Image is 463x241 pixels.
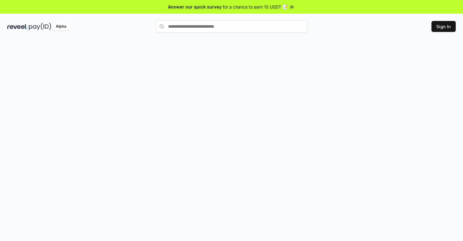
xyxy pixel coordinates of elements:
[223,4,288,10] span: for a chance to earn 10 USDT 📝
[168,4,221,10] span: Answer our quick survey
[431,21,456,32] button: Sign In
[7,23,28,30] img: reveel_dark
[29,23,51,30] img: pay_id
[52,23,69,30] div: Alpha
